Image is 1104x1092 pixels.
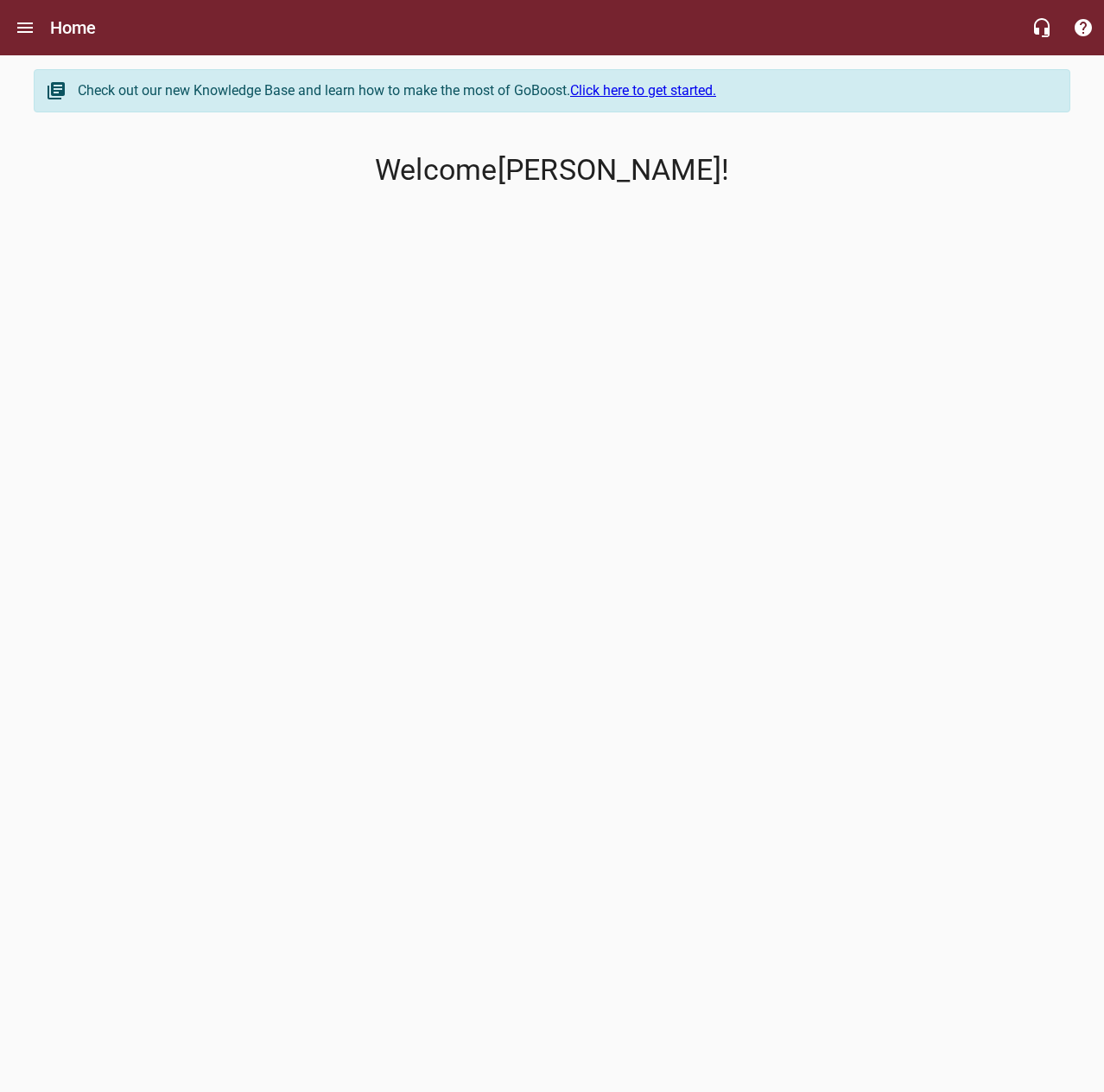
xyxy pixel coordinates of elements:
[570,82,716,99] a: Click here to get started.
[1021,7,1063,48] button: Live Chat
[4,7,46,48] button: Open drawer
[1063,7,1104,48] button: Support Portal
[34,153,1070,188] p: Welcome [PERSON_NAME] !
[78,80,1052,101] div: Check out our new Knowledge Base and learn how to make the most of GoBoost.
[50,14,97,42] h6: Home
